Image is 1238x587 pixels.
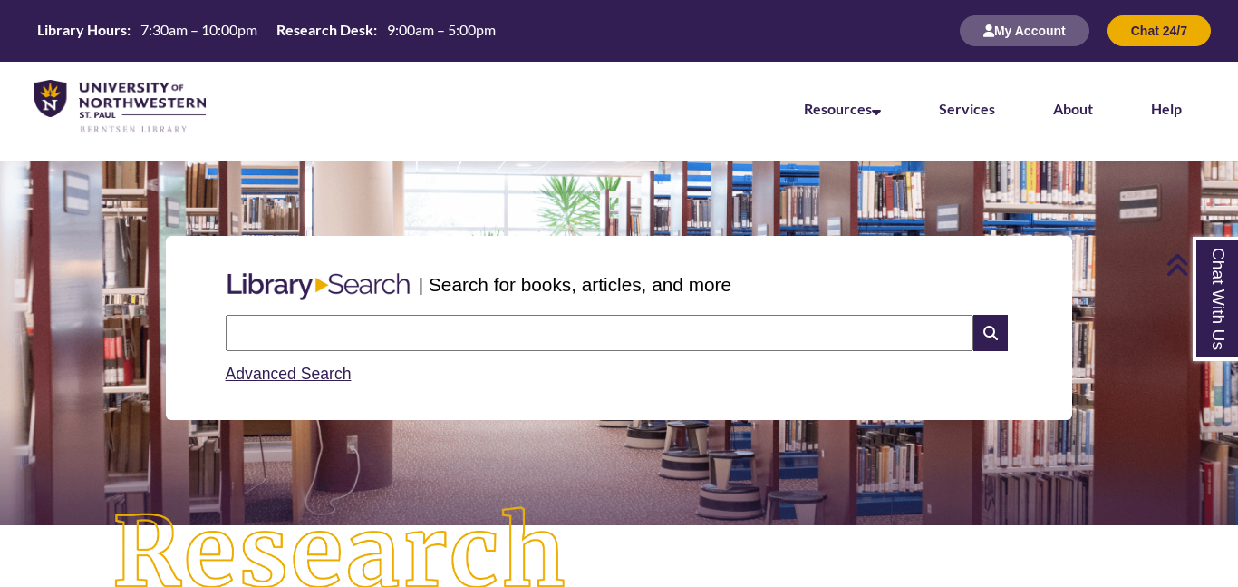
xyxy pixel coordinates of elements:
th: Research Desk: [269,20,380,40]
a: Advanced Search [226,365,352,383]
p: | Search for books, articles, and more [419,270,731,298]
span: 7:30am – 10:00pm [140,21,257,38]
i: Search [973,315,1008,351]
a: About [1053,100,1093,117]
img: Libary Search [218,266,419,308]
a: Services [939,100,995,117]
span: 9:00am – 5:00pm [387,21,496,38]
table: Hours Today [30,20,503,40]
img: UNWSP Library Logo [34,80,206,134]
a: Chat 24/7 [1107,23,1211,38]
a: Hours Today [30,20,503,42]
a: My Account [960,23,1089,38]
th: Library Hours: [30,20,133,40]
a: Back to Top [1165,252,1233,277]
button: Chat 24/7 [1107,15,1211,46]
a: Help [1151,100,1182,117]
a: Resources [804,100,881,117]
button: My Account [960,15,1089,46]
